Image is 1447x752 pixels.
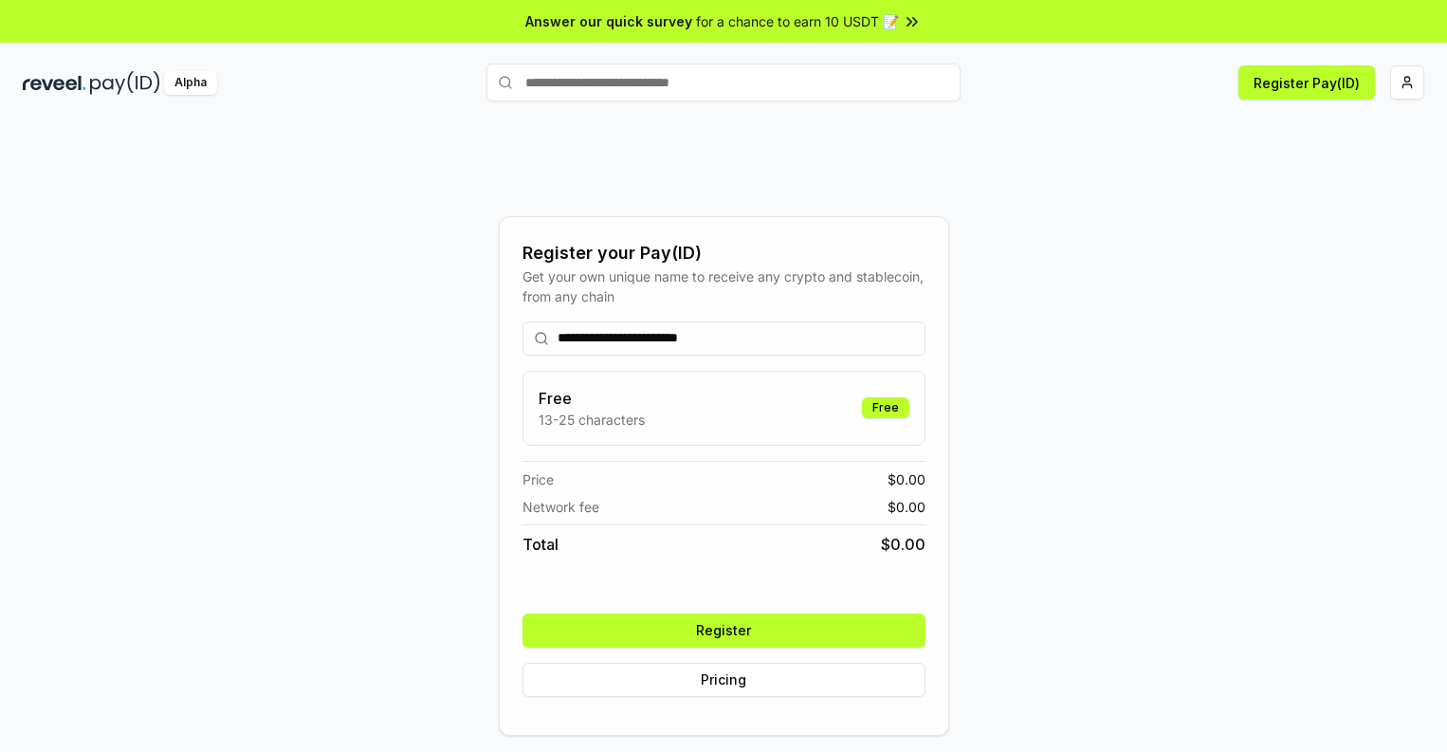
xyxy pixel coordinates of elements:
[23,71,86,95] img: reveel_dark
[522,240,925,266] div: Register your Pay(ID)
[522,266,925,306] div: Get your own unique name to receive any crypto and stablecoin, from any chain
[539,387,645,410] h3: Free
[522,469,554,489] span: Price
[862,397,909,418] div: Free
[696,11,899,31] span: for a chance to earn 10 USDT 📝
[888,497,925,517] span: $ 0.00
[539,410,645,430] p: 13-25 characters
[522,533,559,556] span: Total
[522,614,925,648] button: Register
[881,533,925,556] span: $ 0.00
[164,71,217,95] div: Alpha
[525,11,692,31] span: Answer our quick survey
[1238,65,1375,100] button: Register Pay(ID)
[522,663,925,697] button: Pricing
[888,469,925,489] span: $ 0.00
[90,71,160,95] img: pay_id
[522,497,599,517] span: Network fee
